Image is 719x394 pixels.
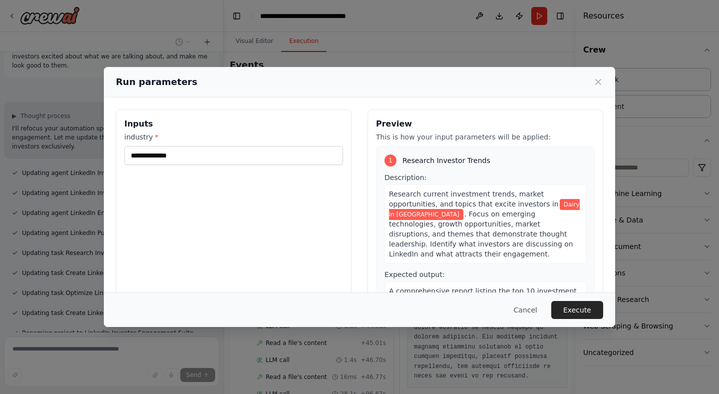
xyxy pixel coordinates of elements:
[116,75,197,89] h2: Run parameters
[376,118,595,130] h3: Preview
[384,270,445,278] span: Expected output:
[376,132,595,142] p: This is how your input parameters will be applied:
[402,155,490,165] span: Research Investor Trends
[389,190,559,208] span: Research current investment trends, market opportunities, and topics that excite investors in
[384,173,426,181] span: Description:
[389,287,577,305] span: A comprehensive report listing the top 10 investment trends and opportunities in
[384,154,396,166] div: 1
[124,132,343,142] label: industry
[551,301,603,319] button: Execute
[389,210,573,258] span: . Focus on emerging technologies, growth opportunities, market disruptions, and themes that demon...
[506,301,545,319] button: Cancel
[124,118,343,130] h3: Inputs
[389,199,580,220] span: Variable: industry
